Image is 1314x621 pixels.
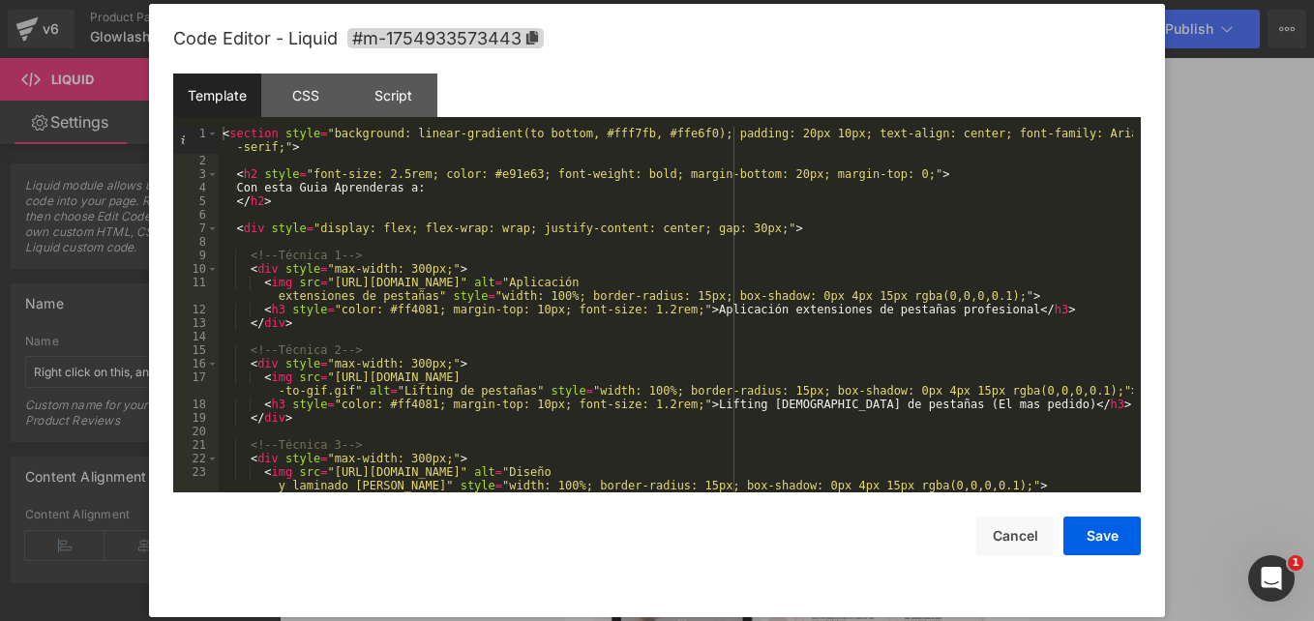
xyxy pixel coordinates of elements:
[173,74,261,117] div: Template
[173,398,219,411] div: 18
[15,328,450,386] h1: 👀🔥
[173,276,219,303] div: 11
[173,262,219,276] div: 10
[173,222,219,235] div: 7
[261,74,349,117] div: CSS
[976,517,1054,555] button: Cancel
[173,167,219,181] div: 3
[173,370,219,398] div: 17
[173,127,219,154] div: 1
[173,235,219,249] div: 8
[349,74,437,117] div: Script
[173,343,219,357] div: 15
[173,28,338,48] span: Code Editor - Liquid
[173,154,219,167] div: 2
[173,357,219,370] div: 16
[173,438,219,452] div: 21
[173,316,219,330] div: 13
[173,330,219,343] div: 14
[347,28,544,48] span: Click to copy
[1288,555,1303,571] span: 1
[1063,517,1141,555] button: Save
[173,425,219,438] div: 20
[1248,555,1295,602] iframe: Intercom live chat
[173,208,219,222] div: 6
[173,194,219,208] div: 5
[173,249,219,262] div: 9
[173,411,219,425] div: 19
[27,325,437,388] span: ¡Mira como se ve por dentro esta guía ÚNICA!
[173,465,219,492] div: 23
[173,303,219,316] div: 12
[173,452,219,465] div: 22
[173,181,219,194] div: 4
